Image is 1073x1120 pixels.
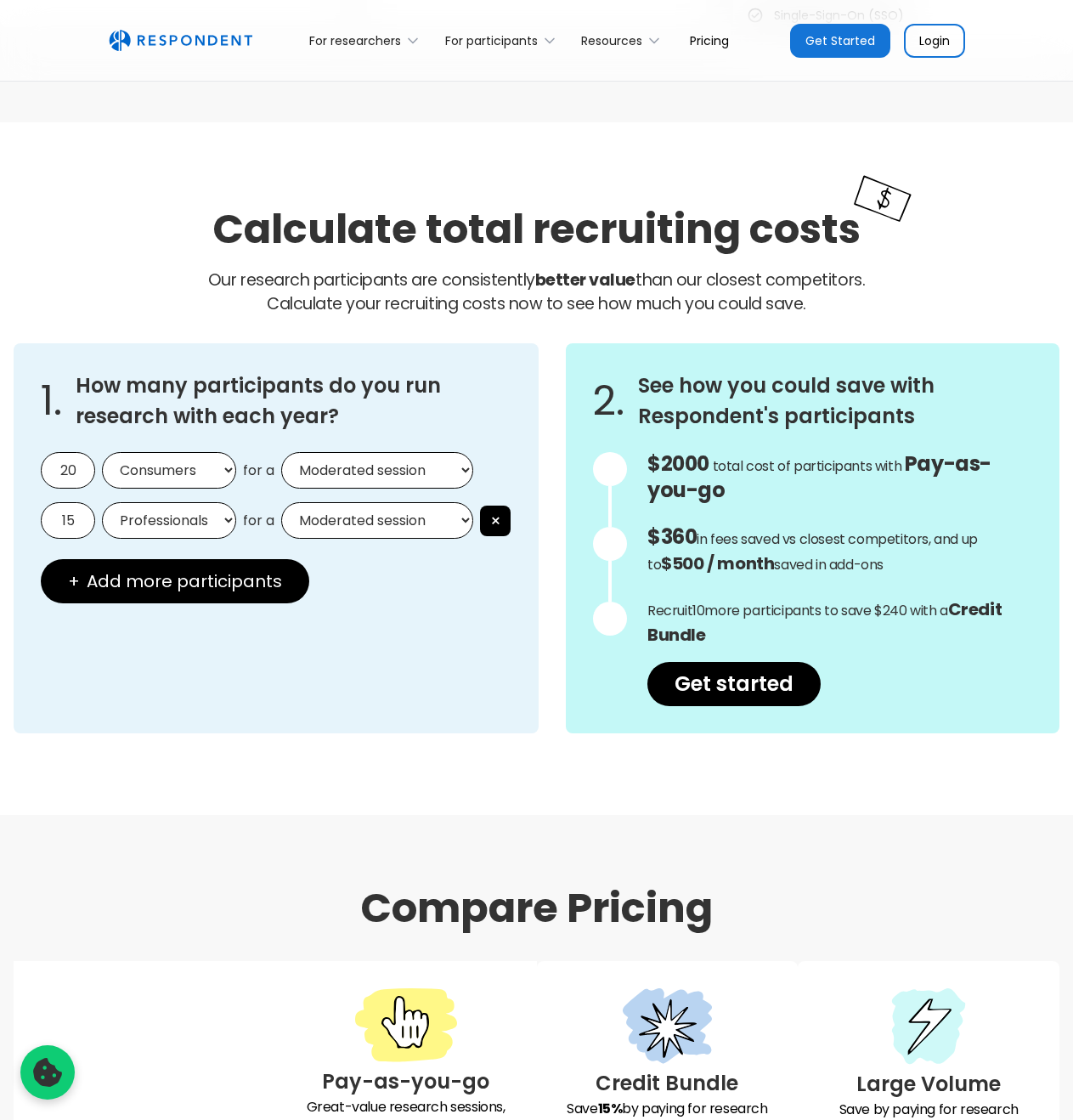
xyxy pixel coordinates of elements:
[713,456,902,476] span: total cost of participants with
[68,573,80,590] span: +
[638,371,1032,432] h3: See how you could save with Respondent's participants
[243,462,274,479] span: for a
[435,20,571,60] div: For participants
[109,30,252,52] a: home
[300,20,435,60] div: For researchers
[647,523,697,551] span: $360
[661,552,774,575] strong: $500 / month
[76,371,511,432] h3: How many participants do you run research with each year?
[289,1066,523,1097] h3: Pay-as-you-go
[811,1069,1046,1100] h3: Large Volume
[593,393,624,410] span: 2.
[647,597,1032,648] p: Recruit more participants to save $240 with a
[445,32,538,49] div: For participants
[41,559,309,603] button: + Add more participants
[212,201,861,257] h2: Calculate total recruiting costs
[647,525,1032,577] p: in fees saved vs closest competitors, and up to saved in add-ons
[480,506,511,536] button: ×
[572,20,676,60] div: Resources
[109,30,252,52] img: Untitled UI logotext
[14,269,1059,316] p: Our research participants are consistently than our closest competitors.
[598,1099,623,1118] strong: 15%
[267,292,806,315] span: Calculate your recruiting costs now to see how much you could save.
[904,24,965,58] a: Login
[647,450,709,478] span: $2000
[243,512,274,529] span: for a
[692,601,704,620] span: 10
[647,662,821,706] a: Get started
[676,20,743,60] a: Pricing
[581,32,642,49] div: Resources
[41,393,62,410] span: 1.
[309,32,401,49] div: For researchers
[551,1068,785,1099] h3: Credit Bundle
[790,24,890,58] a: Get Started
[647,450,991,504] span: Pay-as-you-go
[87,573,282,590] span: Add more participants
[535,269,635,291] strong: better value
